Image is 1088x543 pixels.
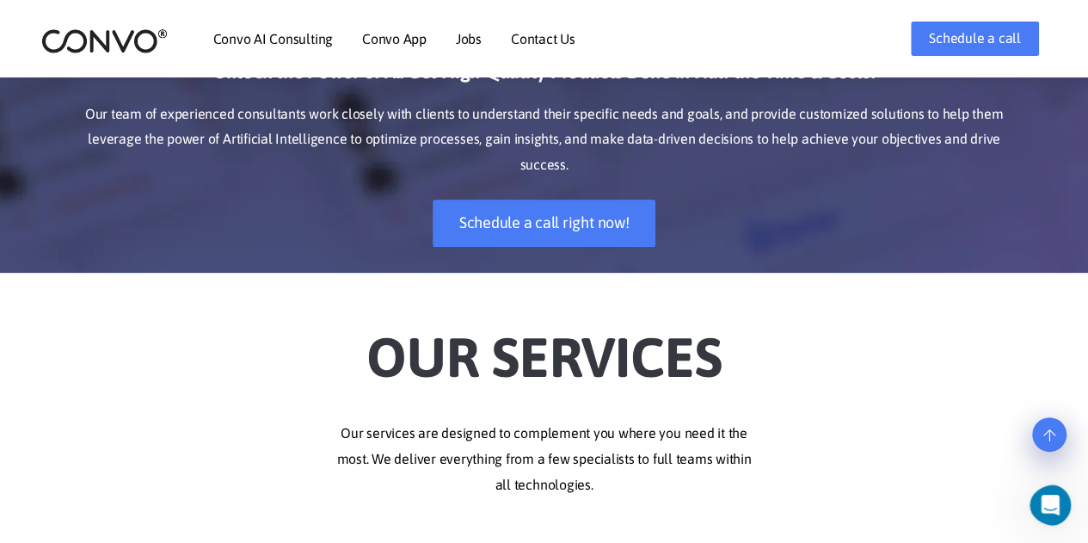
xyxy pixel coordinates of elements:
[213,32,333,46] a: Convo AI Consulting
[433,200,656,247] a: Schedule a call right now!
[911,22,1038,56] a: Schedule a call
[511,32,575,46] a: Contact Us
[67,299,1022,395] h2: Our Services
[67,59,1022,97] h3: Unlock the Power of AI: Get High-Quality Products Done in Half the Time & Costs!
[67,421,1022,498] p: Our services are designed to complement you where you need it the most. We deliver everything fro...
[67,102,1022,179] p: Our team of experienced consultants work closely with clients to understand their specific needs ...
[41,28,168,54] img: logo_2.png
[362,32,427,46] a: Convo App
[456,32,482,46] a: Jobs
[1030,484,1083,526] iframe: Intercom live chat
